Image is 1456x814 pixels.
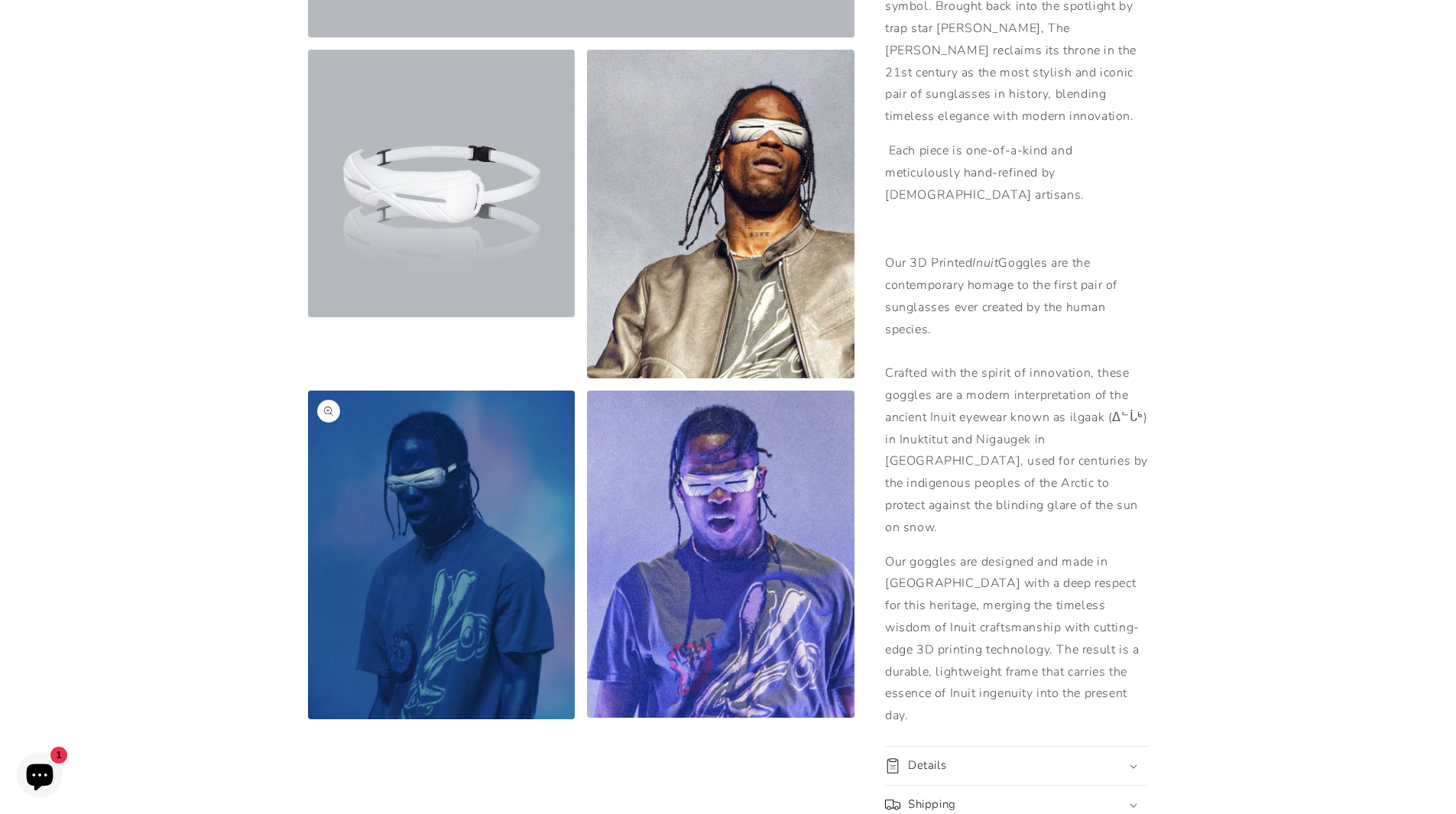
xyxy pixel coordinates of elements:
[908,758,946,773] h2: Details
[972,255,998,271] em: Inuit
[885,252,1149,538] p: Our 3D Printed Goggles are the contemporary homage to the first pair of sunglasses ever created b...
[885,551,1149,727] p: Our goggles are designed and made in [GEOGRAPHIC_DATA] with a deep respect for this heritage, mer...
[12,752,67,802] inbox-online-store-chat: Shopify online store chat
[908,797,956,812] h2: Shipping
[885,747,1149,785] summary: Details
[885,142,1085,203] span: Each piece is one-of-a-kind and meticulously hand-refined by [DEMOGRAPHIC_DATA] artisans.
